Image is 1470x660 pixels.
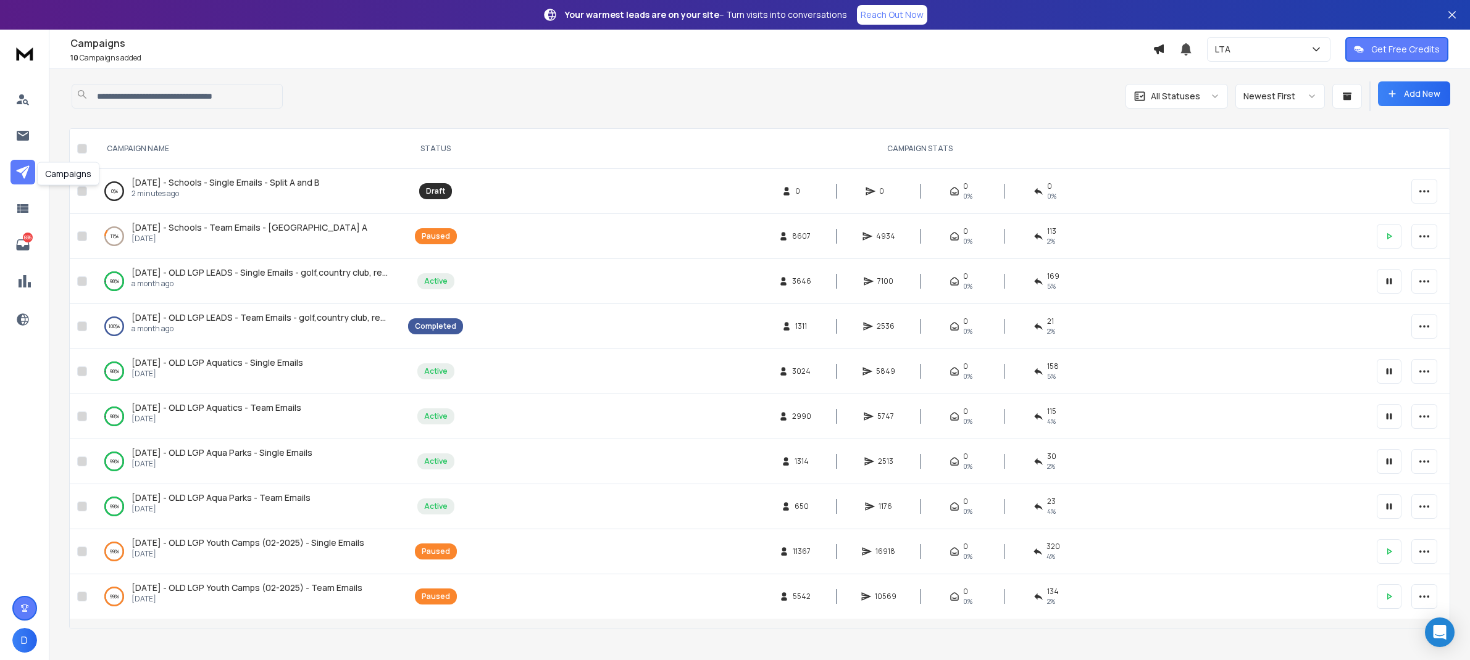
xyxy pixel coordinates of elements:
p: [DATE] [132,459,312,469]
span: 1314 [795,456,809,466]
span: 0 [879,186,892,196]
a: [DATE] - OLD LGP Youth Camps (02-2025) - Team Emails [132,582,362,594]
td: 11%[DATE] - Schools - Team Emails - [GEOGRAPHIC_DATA] A[DATE] [92,214,401,259]
div: Active [424,411,448,421]
a: [DATE] - Schools - Team Emails - [GEOGRAPHIC_DATA] A [132,221,367,234]
span: 2 % [1047,326,1055,336]
img: logo [12,42,37,65]
span: 0 [963,361,968,371]
td: 98%[DATE] - OLD LGP LEADS - Single Emails - golf,country club, rehab, therapy, assisted living-sw... [92,259,401,304]
td: 99%[DATE] - OLD LGP Aqua Parks - Single Emails[DATE] [92,439,401,484]
button: Get Free Credits [1345,37,1448,62]
a: [DATE] - OLD LGP Youth Camps (02-2025) - Single Emails [132,537,364,549]
p: Campaigns added [70,53,1153,63]
span: 1311 [795,321,808,331]
h1: Campaigns [70,36,1153,51]
div: Draft [426,186,445,196]
p: [DATE] [132,414,301,424]
span: 0% [963,416,972,426]
div: Active [424,366,448,376]
span: 0 [963,181,968,191]
p: 99 % [110,590,119,603]
div: Active [424,456,448,466]
span: 0% [963,371,972,381]
span: 30 [1047,452,1056,461]
span: 21 [1047,316,1054,326]
span: 0 [795,186,808,196]
td: 100%[DATE] - OLD LGP LEADS - Team Emails - golf,country club, rehab, therapy, assisted living-swi... [92,304,401,349]
a: Reach Out Now [857,5,927,25]
div: Active [424,276,448,286]
p: 11 % [111,230,119,242]
span: 3024 [792,366,811,376]
span: [DATE] - Schools - Single Emails - Split A and B [132,176,320,188]
span: 0 [963,226,968,236]
p: 100 % [109,320,120,332]
span: 7100 [877,276,893,286]
div: Paused [422,231,450,241]
span: 16918 [875,547,895,556]
span: 320 [1046,542,1060,551]
a: [DATE] - OLD LGP Aquatics - Single Emails [132,357,303,369]
span: 2513 [878,456,893,466]
td: 98%[DATE] - OLD LGP Aquatics - Single Emails[DATE] [92,349,401,394]
th: CAMPAIGN NAME [92,129,401,169]
span: 0 [963,497,968,506]
span: 0 [963,452,968,461]
span: 0% [963,551,972,561]
p: All Statuses [1151,90,1200,102]
p: [DATE] [132,594,362,604]
span: 0% [963,506,972,516]
span: 650 [795,501,809,511]
span: 0% [963,281,972,291]
th: CAMPAIGN STATS [470,129,1369,169]
td: 98%[DATE] - OLD LGP Aquatics - Team Emails[DATE] [92,394,401,439]
span: 0% [963,596,972,606]
span: 0 [1047,181,1052,191]
span: [DATE] - OLD LGP LEADS - Team Emails - golf,country club, rehab, therapy, assisted living-swimmin... [132,311,597,323]
button: D [12,628,37,653]
span: 158 [1047,361,1059,371]
button: Newest First [1235,84,1325,109]
span: 2990 [792,411,811,421]
a: [DATE] - Schools - Single Emails - Split A and B [132,176,320,189]
p: 98 % [110,275,119,287]
td: 0%[DATE] - Schools - Single Emails - Split A and B2 minutes ago [92,169,401,214]
span: [DATE] - OLD LGP Aqua Parks - Single Emails [132,447,312,458]
span: 5 % [1047,281,1056,291]
p: 2 minutes ago [132,189,320,199]
p: Get Free Credits [1371,43,1440,56]
p: 99 % [110,500,119,513]
span: 4 % [1047,506,1056,516]
span: 4 % [1047,416,1056,426]
span: [DATE] - OLD LGP Aquatics - Team Emails [132,402,301,413]
a: 836 [10,233,35,257]
span: 0% [1047,191,1056,201]
td: 99%[DATE] - OLD LGP Youth Camps (02-2025) - Team Emails[DATE] [92,574,401,619]
p: [DATE] [132,504,311,514]
span: 4 % [1046,551,1055,561]
span: [DATE] - OLD LGP Aquatics - Single Emails [132,357,303,368]
span: 0% [963,461,972,471]
span: 5849 [876,366,895,376]
a: [DATE] - OLD LGP LEADS - Team Emails - golf,country club, rehab, therapy, assisted living-swimmin... [132,311,388,324]
span: 10569 [875,592,896,601]
td: 99%[DATE] - OLD LGP Youth Camps (02-2025) - Single Emails[DATE] [92,529,401,574]
p: LTA [1215,43,1235,56]
span: 134 [1047,587,1059,596]
span: 0 [963,542,968,551]
div: Paused [422,547,450,556]
button: Add New [1378,81,1450,106]
span: 10 [70,52,78,63]
span: 1176 [879,501,892,511]
span: 0% [963,191,972,201]
span: 8607 [792,231,811,241]
p: 99 % [110,455,119,468]
span: 0 [963,271,968,281]
a: [DATE] - OLD LGP LEADS - Single Emails - golf,country club, rehab, therapy, assisted living-swimm... [132,266,388,279]
p: a month ago [132,324,388,334]
p: – Turn visits into conversations [565,9,847,21]
p: [DATE] [132,549,364,559]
